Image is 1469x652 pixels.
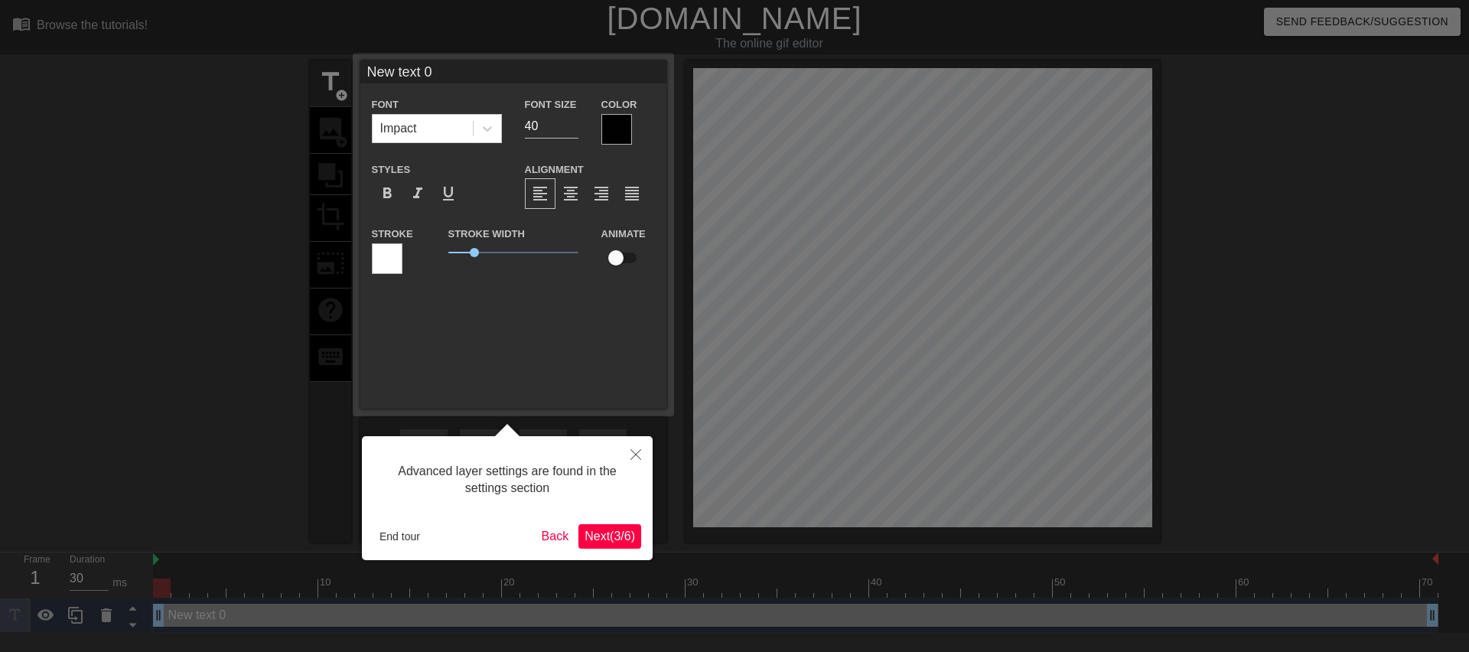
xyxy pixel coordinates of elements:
div: Advanced layer settings are found in the settings section [373,448,641,513]
button: Next [578,524,641,549]
button: Close [619,436,653,471]
span: Next ( 3 / 6 ) [585,530,635,543]
button: End tour [373,525,426,548]
button: Back [536,524,575,549]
